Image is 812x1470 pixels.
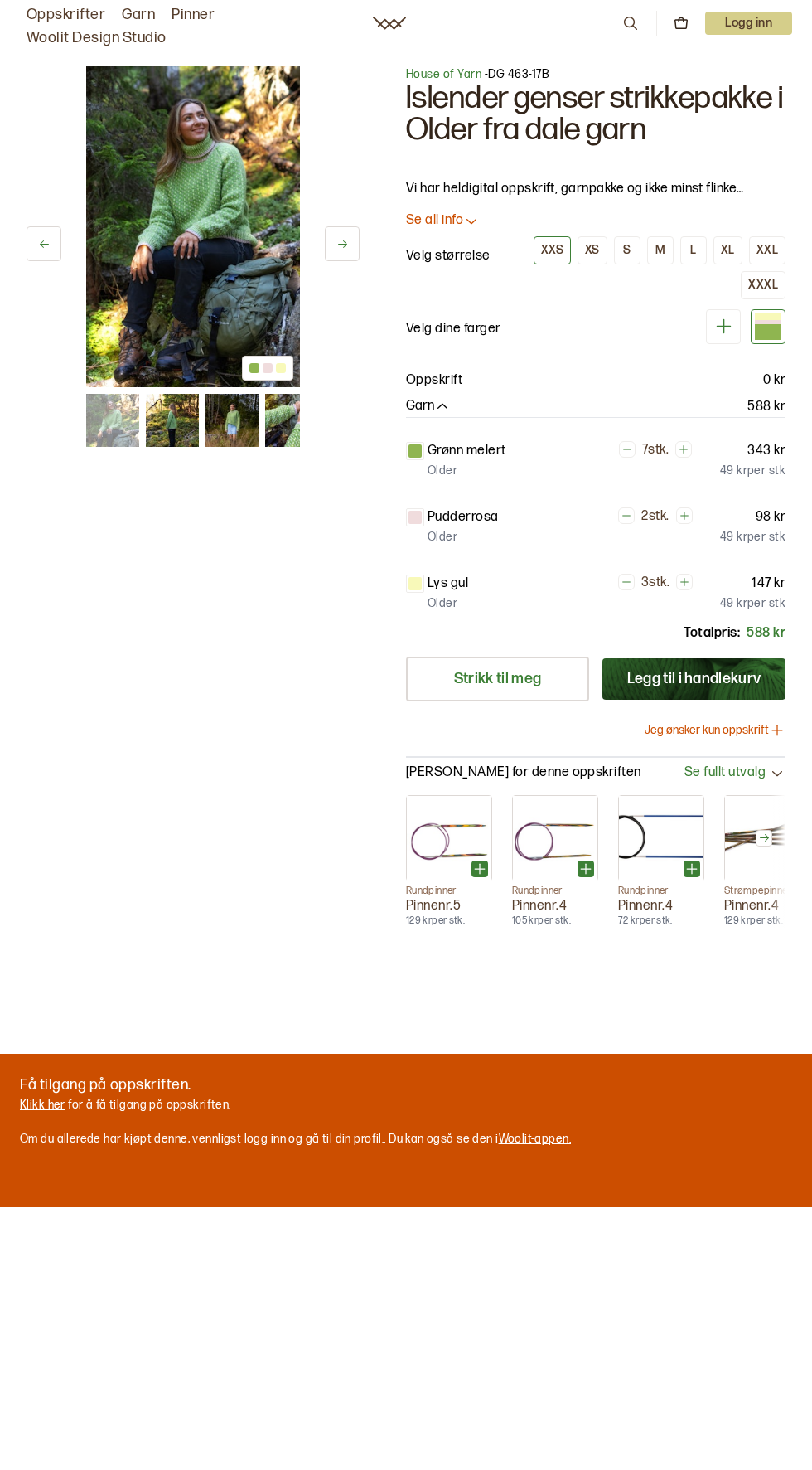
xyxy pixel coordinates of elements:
[752,574,785,594] p: 147 kr
[748,278,778,293] div: XXXL
[747,397,785,417] p: 588 kr
[406,764,785,782] button: [PERSON_NAME] for denne oppskriftenSe fullt utvalg
[618,885,704,898] p: Rundpinner
[724,898,810,915] p: Pinnenr. 4
[720,529,785,546] p: 49 kr per stk
[20,1097,571,1113] p: for å få tilgang på oppskriften.
[724,915,810,928] p: 129 kr per stk.
[86,66,300,387] img: Bilde av oppskrift
[720,463,785,479] p: 49 kr per stk
[428,595,457,612] p: Older
[680,236,707,264] button: L
[647,236,674,264] button: M
[534,236,571,264] button: XXS
[406,371,462,391] p: Oppskrift
[406,246,491,266] p: Velg størrelse
[541,243,563,258] div: XXS
[512,915,598,928] p: 105 kr per stk.
[406,764,641,782] p: [PERSON_NAME] for denne oppskriften
[713,236,742,264] button: XL
[122,3,155,27] a: Garn
[705,12,792,35] button: User dropdown
[428,529,457,546] p: Older
[428,507,499,527] p: Pudderrosa
[20,1074,571,1097] p: Få tilgang på oppskriften.
[406,898,492,915] p: Pinnenr. 5
[20,1098,65,1112] a: Klikk her
[406,885,492,898] p: Rundpinner
[747,623,785,643] p: 588 kr
[512,898,598,915] p: Pinnenr. 4
[406,212,785,230] button: Se all info
[645,722,785,739] button: Jeg ønsker kun oppskrift
[623,243,631,258] div: S
[585,243,600,258] div: XS
[705,12,792,35] p: Logg inn
[384,1132,498,1146] span: . Du kan også se den i
[27,3,105,27] a: Oppskrifter
[720,595,785,612] p: 49 kr per stk
[513,796,597,881] img: Pinne
[406,319,501,339] p: Velg dine farger
[618,915,704,928] p: 72 kr per stk.
[756,243,778,258] div: XXL
[406,398,451,415] button: Garn
[499,1132,571,1146] a: Woolit-appen.
[614,236,640,264] button: S
[373,17,406,30] a: Woolit
[641,508,669,526] p: 2 stk.
[172,3,215,27] a: Pinner
[602,658,785,700] button: Legg til i handlekurv
[406,179,785,199] p: Vi har heldigital oppskrift, garnpakke og ikke minst flinke strikkere som kan strikke denne flott...
[721,243,735,258] div: XL
[406,83,785,146] h1: Islender genser strikkepakke i Older fra dale garn
[642,442,669,459] p: 7 stk.
[407,796,491,881] img: Pinne
[619,796,703,881] img: Pinne
[428,463,457,479] p: Older
[684,764,766,782] span: Se fullt utvalg
[428,441,506,461] p: Grønn melert
[244,1132,384,1146] span: logg inn og gå til din profil.
[725,796,810,881] img: Pinne
[428,574,468,594] p: Lys gul
[641,575,669,592] p: 3 stk.
[406,212,463,230] p: Se all info
[27,27,167,50] a: Woolit Design Studio
[756,507,785,527] p: 98 kr
[406,66,785,83] p: - DG 463-17B
[655,243,665,258] div: M
[618,898,704,915] p: Pinnenr. 4
[747,441,785,461] p: 343 kr
[406,657,589,701] a: Strikk til meg
[751,309,785,344] div: Grønn
[578,236,607,264] button: XS
[749,236,785,264] button: XXL
[20,1131,571,1147] p: Om du allerede har kjøpt denne, vennligst
[512,885,598,898] p: Rundpinner
[684,623,740,643] p: Totalpris:
[763,371,785,391] p: 0 kr
[724,885,810,898] p: Strømpepinner
[690,243,696,258] div: L
[741,271,785,299] button: XXXL
[406,67,481,81] a: House of Yarn
[406,915,492,928] p: 129 kr per stk.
